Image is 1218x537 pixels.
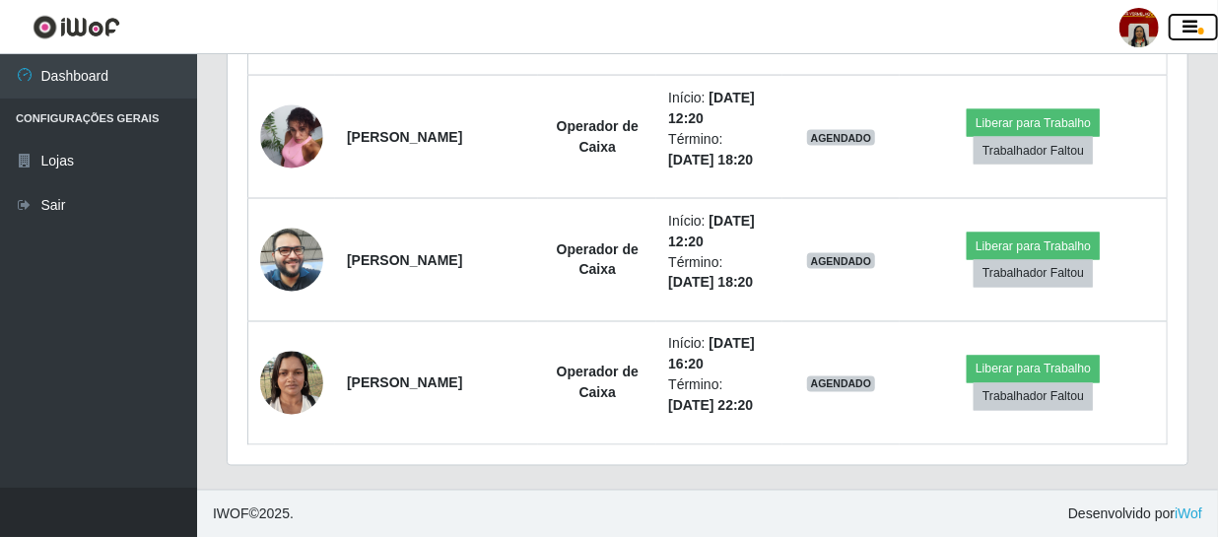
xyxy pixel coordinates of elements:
[668,213,755,249] time: [DATE] 12:20
[807,376,876,392] span: AGENDADO
[974,260,1093,288] button: Trabalhador Faltou
[974,137,1093,165] button: Trabalhador Faltou
[260,341,323,425] img: 1720809249319.jpeg
[557,365,639,401] strong: Operador de Caixa
[668,211,770,252] li: Início:
[347,375,462,391] strong: [PERSON_NAME]
[347,129,462,145] strong: [PERSON_NAME]
[557,118,639,155] strong: Operador de Caixa
[668,252,770,294] li: Término:
[260,95,323,179] img: 1750773531322.jpeg
[668,88,770,129] li: Início:
[807,253,876,269] span: AGENDADO
[668,375,770,417] li: Término:
[967,356,1100,383] button: Liberar para Trabalho
[1175,506,1202,522] a: iWof
[1068,504,1202,525] span: Desenvolvido por
[668,398,753,414] time: [DATE] 22:20
[668,90,755,126] time: [DATE] 12:20
[668,152,753,168] time: [DATE] 18:20
[967,109,1100,137] button: Liberar para Trabalho
[213,506,249,522] span: IWOF
[974,383,1093,411] button: Trabalhador Faltou
[213,504,294,525] span: © 2025 .
[347,252,462,268] strong: [PERSON_NAME]
[260,218,323,302] img: 1755090695387.jpeg
[33,15,120,39] img: CoreUI Logo
[967,233,1100,260] button: Liberar para Trabalho
[668,336,755,372] time: [DATE] 16:20
[557,241,639,278] strong: Operador de Caixa
[668,275,753,291] time: [DATE] 18:20
[807,130,876,146] span: AGENDADO
[668,334,770,375] li: Início:
[668,129,770,170] li: Término:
